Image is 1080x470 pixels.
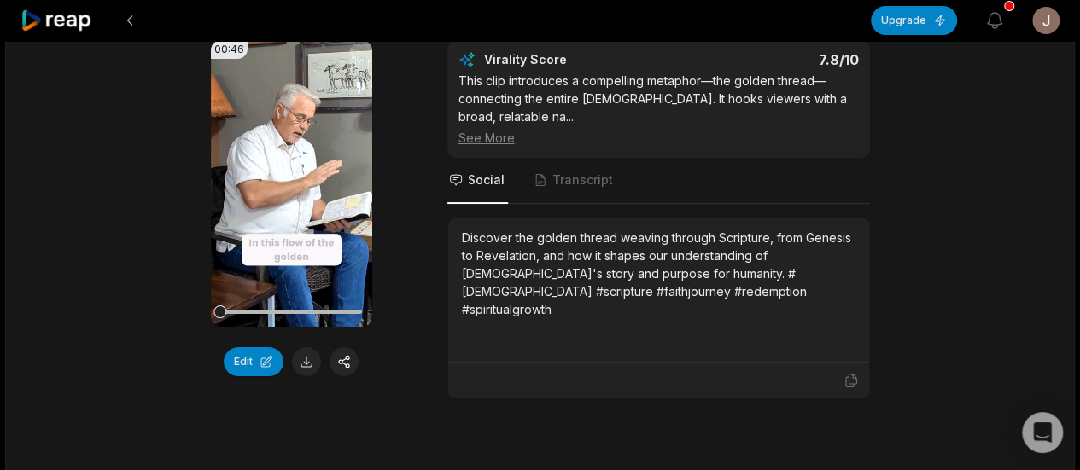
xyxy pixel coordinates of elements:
[211,40,372,327] video: Your browser does not support mp4 format.
[1022,412,1063,453] div: Open Intercom Messenger
[462,229,855,318] div: Discover the golden thread weaving through Scripture, from Genesis to Revelation, and how it shap...
[458,72,859,147] div: This clip introduces a compelling metaphor—the golden thread—connecting the entire [DEMOGRAPHIC_D...
[447,158,870,204] nav: Tabs
[458,129,859,147] div: See More
[675,51,859,68] div: 7.8 /10
[484,51,668,68] div: Virality Score
[552,171,613,189] span: Transcript
[468,171,505,189] span: Social
[871,6,957,35] button: Upgrade
[224,347,283,376] button: Edit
